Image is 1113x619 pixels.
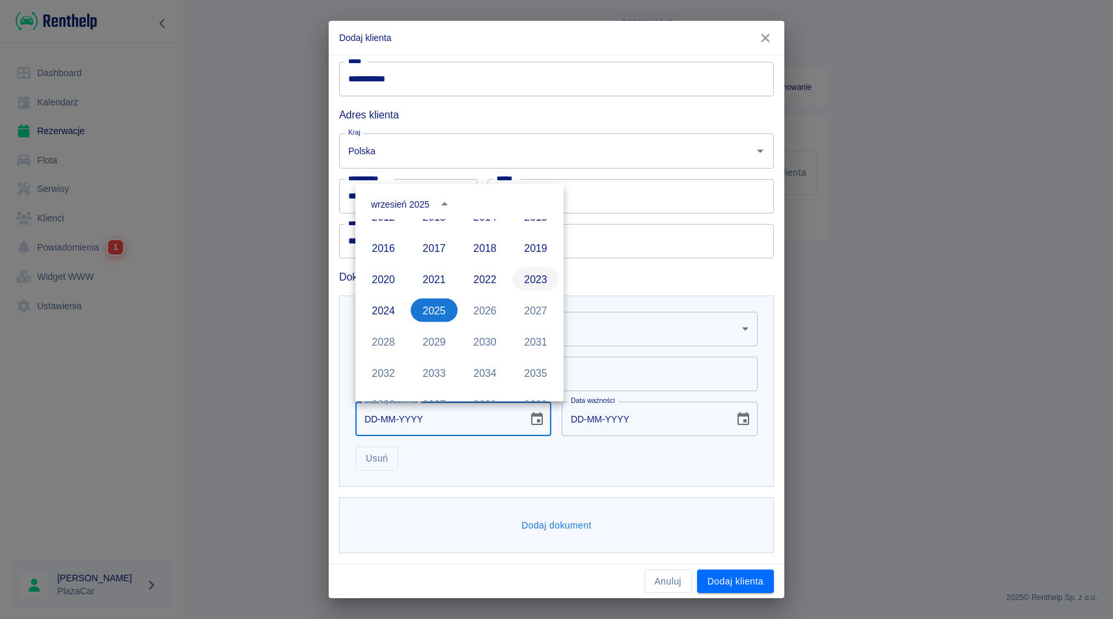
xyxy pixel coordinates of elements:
div: wrzesień 2025 [371,197,430,211]
button: 2025 [411,299,458,322]
button: 2023 [512,268,559,291]
button: Otwórz [751,142,769,160]
button: 2022 [461,268,508,291]
button: Choose date [730,406,756,432]
button: 2020 [360,268,407,291]
button: 2018 [461,236,508,260]
button: 2024 [360,299,407,322]
h2: Dodaj klienta [329,21,784,55]
input: DD-MM-YYYY [355,402,519,436]
button: Dodaj dokument [516,514,597,538]
button: 2016 [360,236,407,260]
button: Choose date [524,406,550,432]
button: Usuń [355,447,398,471]
button: Anuluj [644,570,692,594]
button: Dodaj klienta [697,570,774,594]
input: DD-MM-YYYY [562,402,725,436]
label: Kraj [348,128,361,137]
label: Data ważności [571,396,615,406]
button: 2019 [512,236,559,260]
h6: Dokumenty [339,269,774,285]
button: 2017 [411,236,458,260]
button: 2021 [411,268,458,291]
button: year view is open, switch to calendar view [433,193,456,215]
h6: Adres klienta [339,107,774,123]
